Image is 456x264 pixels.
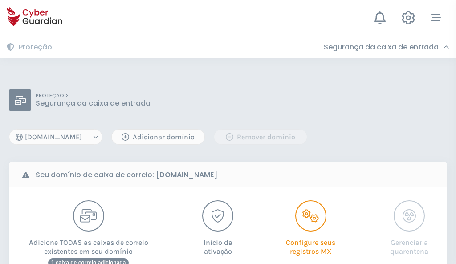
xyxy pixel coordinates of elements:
button: Remover domínio [214,129,307,145]
p: Segurança da caixa de entrada [36,99,151,108]
div: Segurança da caixa de entrada [324,43,449,52]
div: Remover domínio [221,132,300,142]
button: Gerenciar a quarentena [385,200,434,256]
p: Gerenciar a quarentena [385,232,434,256]
button: Configure seus registros MX [281,200,340,256]
p: Início da ativação [199,232,236,256]
h3: Proteção [19,43,52,52]
div: Adicionar domínio [118,132,198,142]
p: PROTEÇÃO > [36,93,151,99]
h3: Segurança da caixa de entrada [324,43,439,52]
button: Início da ativação [199,200,236,256]
button: Adicionar domínio [111,129,205,145]
p: Configure seus registros MX [281,232,340,256]
p: Adicione TODAS as caixas de correio existentes em seu domínio [22,232,155,256]
b: Seu domínio de caixa de correio: [36,170,217,180]
strong: [DOMAIN_NAME] [156,170,217,180]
